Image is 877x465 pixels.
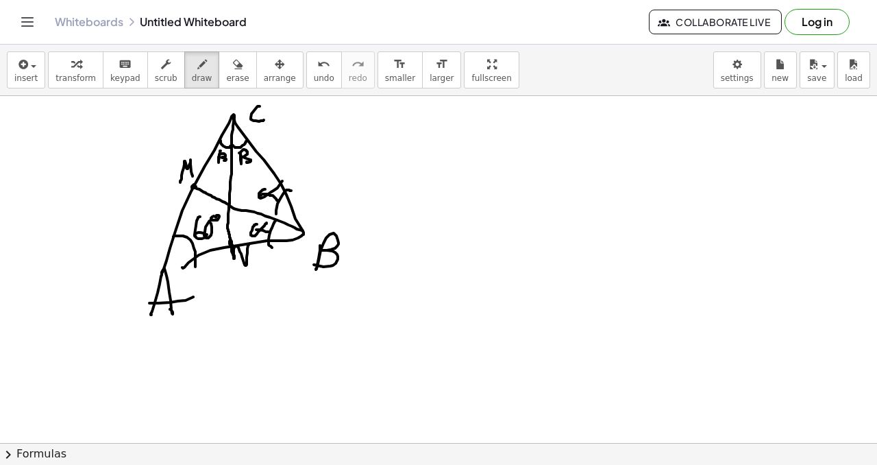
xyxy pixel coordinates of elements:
span: draw [192,73,212,83]
button: keyboardkeypad [103,51,148,88]
span: new [771,73,789,83]
span: keypad [110,73,140,83]
button: scrub [147,51,185,88]
button: erase [219,51,256,88]
button: load [837,51,870,88]
button: Collaborate Live [649,10,782,34]
button: transform [48,51,103,88]
button: redoredo [341,51,375,88]
button: draw [184,51,220,88]
button: insert [7,51,45,88]
span: larger [430,73,454,83]
button: new [764,51,797,88]
i: format_size [393,56,406,73]
span: transform [55,73,96,83]
i: format_size [435,56,448,73]
button: format_sizesmaller [378,51,423,88]
span: smaller [385,73,415,83]
span: settings [721,73,754,83]
span: Collaborate Live [660,16,770,28]
span: undo [314,73,334,83]
i: undo [317,56,330,73]
i: redo [351,56,365,73]
span: redo [349,73,367,83]
button: Log in [785,9,850,35]
span: fullscreen [471,73,511,83]
button: undoundo [306,51,342,88]
a: Whiteboards [55,15,123,29]
button: save [800,51,835,88]
button: format_sizelarger [422,51,461,88]
button: settings [713,51,761,88]
i: keyboard [119,56,132,73]
span: load [845,73,863,83]
button: fullscreen [464,51,519,88]
span: erase [226,73,249,83]
span: scrub [155,73,177,83]
span: arrange [264,73,296,83]
span: save [807,73,826,83]
button: Toggle navigation [16,11,38,33]
span: insert [14,73,38,83]
button: arrange [256,51,304,88]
